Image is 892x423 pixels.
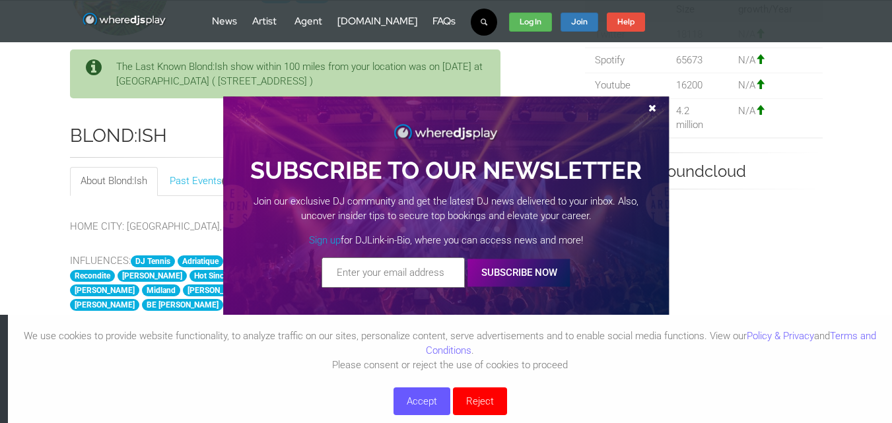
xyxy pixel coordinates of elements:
button: SUBSCRIBE NOW [468,259,570,286]
a: Join [561,13,598,32]
a: [PERSON_NAME] [122,271,182,280]
a: Sign up [309,234,341,246]
a: [PERSON_NAME] [75,300,135,309]
a: Past Events850 [159,167,256,195]
span: 850 [222,176,245,187]
p: HOME CITY: [GEOGRAPHIC_DATA], [GEOGRAPHIC_DATA], [GEOGRAPHIC_DATA] [70,219,501,234]
a: Agent [294,15,322,28]
a: [PERSON_NAME] [188,286,248,295]
td: 16200 [666,73,728,98]
a: Help [607,13,645,32]
a: Policy & Privacy [747,330,814,342]
img: WhereDJsPlay Logo [393,123,499,143]
h2: SUBSCRIBE TO OUR NEWSLETTER [250,156,643,185]
p: Join our exclusive DJ community and get the latest DJ news delivered to your inbox. Also, uncover... [250,194,643,223]
a: Adriatique [182,257,219,266]
button: Accept [394,387,450,415]
a: BE [PERSON_NAME] [147,300,219,309]
h2: Blond:Ish [70,125,501,147]
strong: Help [617,16,635,27]
div: The Last Known Blond:Ish show within 100 miles from your location was on [DATE] at [GEOGRAPHIC_DA... [70,49,501,98]
td: Youtube [585,73,667,98]
a: [DOMAIN_NAME] [337,15,417,28]
p: INFLUENCES: [70,253,501,311]
img: WhereDJsPlay [82,12,167,28]
td: N/A [728,73,823,98]
a: [PERSON_NAME] [75,286,135,295]
td: N/A [728,48,823,73]
a: News [212,15,237,28]
h3: Blond:Ish Soundcloud [585,162,823,181]
strong: Log In [520,16,541,27]
td: 65673 [666,48,728,73]
a: Midland [147,286,176,295]
input: Enter your email address [322,257,465,288]
td: Spotify [585,48,667,73]
a: About Blond:Ish [70,167,158,195]
a: Recondite [75,271,110,280]
button: Reject [453,387,507,415]
td: 4.2 million [666,98,728,138]
strong: Join [571,16,588,27]
p: for DJLink-in-Bio, where you can access news and more! [250,233,643,247]
a: Hot Since 82 [194,271,239,280]
td: N/A [728,98,823,138]
a: DJ Tennis [135,257,170,266]
p: We use cookies to provide website functionality, to analyze traffic on our sites, personalize con... [8,329,892,372]
a: FAQs [432,15,456,28]
a: Artist [252,15,277,28]
a: Log In [509,13,552,32]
